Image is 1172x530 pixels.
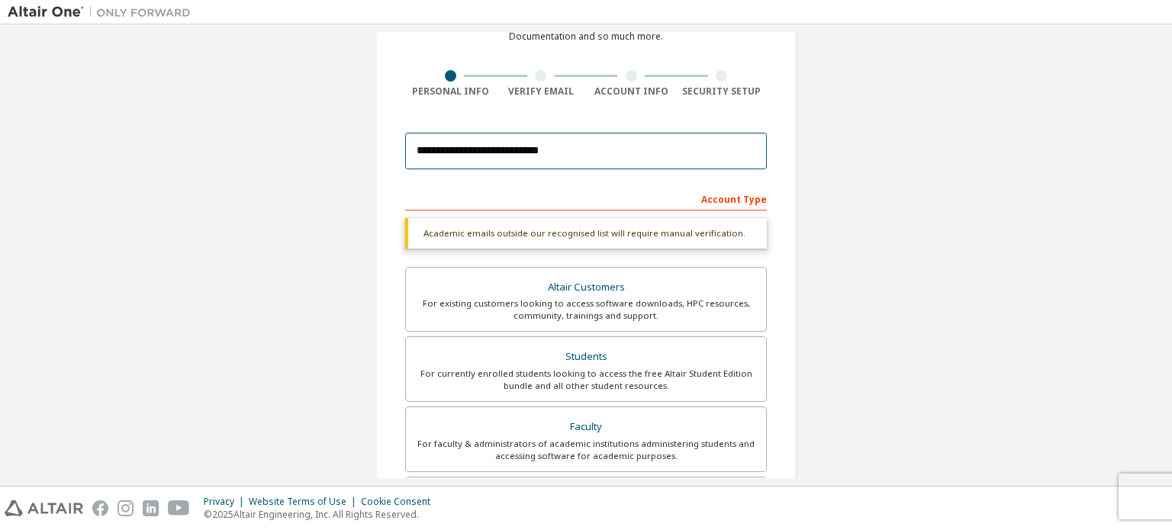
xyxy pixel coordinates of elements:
div: Cookie Consent [361,496,439,508]
div: For existing customers looking to access software downloads, HPC resources, community, trainings ... [415,297,757,322]
img: instagram.svg [118,500,134,516]
div: Website Terms of Use [249,496,361,508]
div: Academic emails outside our recognised list will require manual verification. [405,218,767,249]
div: Privacy [204,496,249,508]
div: Verify Email [496,85,587,98]
div: Students [415,346,757,368]
img: youtube.svg [168,500,190,516]
p: © 2025 Altair Engineering, Inc. All Rights Reserved. [204,508,439,521]
div: Account Info [586,85,677,98]
div: Security Setup [677,85,768,98]
div: For currently enrolled students looking to access the free Altair Student Edition bundle and all ... [415,368,757,392]
div: For faculty & administrators of academic institutions administering students and accessing softwa... [415,438,757,462]
div: Faculty [415,416,757,438]
div: Account Type [405,186,767,210]
div: Personal Info [405,85,496,98]
img: Altair One [8,5,198,20]
img: facebook.svg [92,500,108,516]
img: linkedin.svg [143,500,159,516]
img: altair_logo.svg [5,500,83,516]
div: Altair Customers [415,277,757,298]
